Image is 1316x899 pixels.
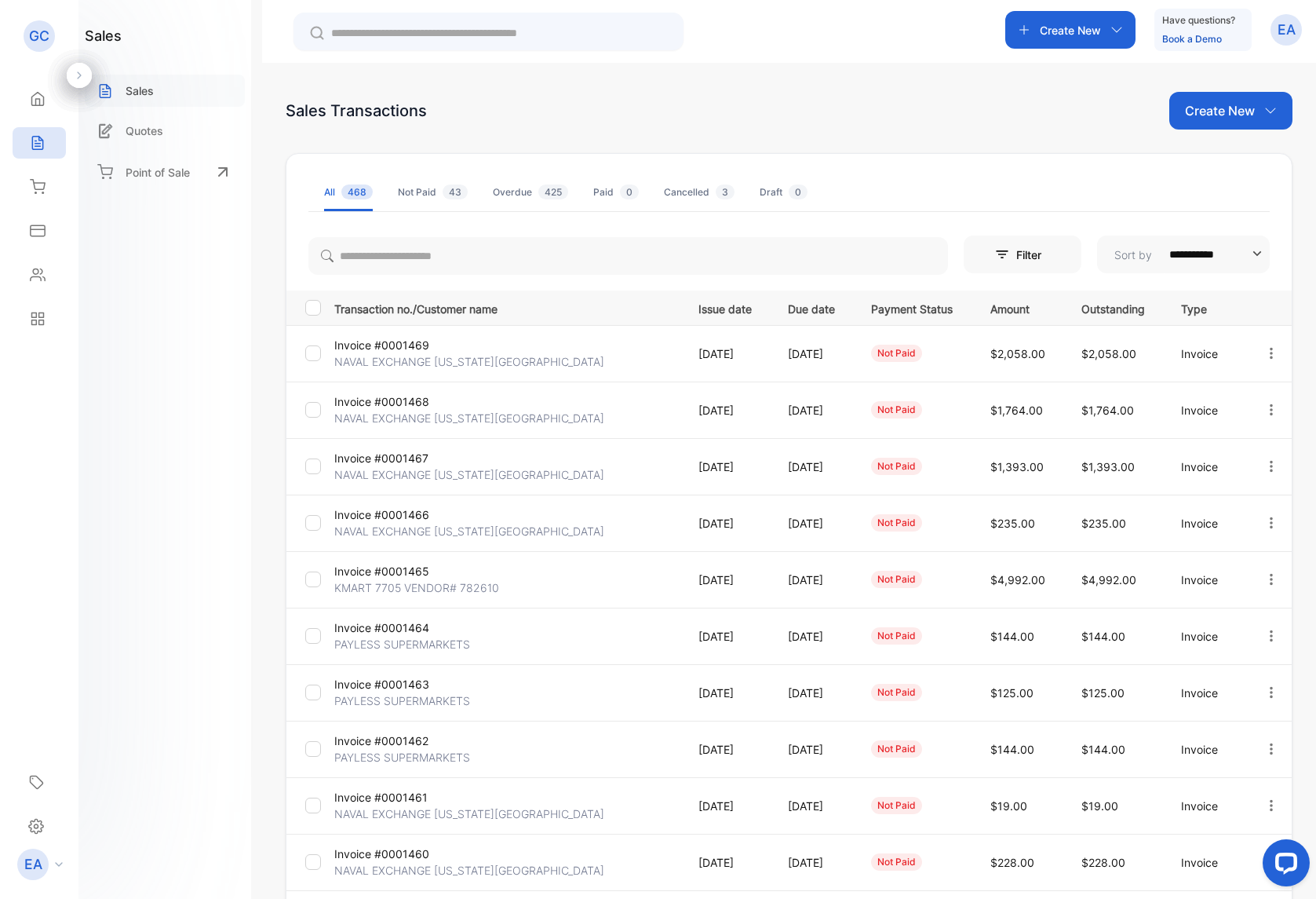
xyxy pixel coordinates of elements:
[716,185,735,199] span: 3
[1181,798,1231,814] p: Invoice
[990,856,1034,869] span: $228.00
[990,298,1049,317] p: Amount
[990,799,1027,813] span: $19.00
[871,458,922,475] div: not paid
[788,298,839,317] p: Due date
[788,459,839,475] p: [DATE]
[334,676,449,693] p: Invoice #0001463
[1081,573,1136,587] span: $4,992.00
[334,393,449,410] p: Invoice #0001468
[1114,247,1152,263] p: Sort by
[871,571,922,588] div: not paid
[334,733,449,749] p: Invoice #0001462
[1181,402,1231,418] p: Invoice
[493,185,568,199] div: Overdue
[29,26,49,46] p: GC
[443,185,468,199] span: 43
[398,185,468,199] div: Not Paid
[1081,517,1126,530] span: $235.00
[334,410,604,426] p: NAVAL EXCHANGE [US_STATE][GEOGRAPHIC_DATA]
[871,345,922,362] div: not paid
[1181,572,1231,588] p: Invoice
[698,628,756,645] p: [DATE]
[788,685,839,701] p: [DATE]
[698,572,756,588] p: [DATE]
[1081,347,1136,360] span: $2,058.00
[760,185,807,199] div: Draft
[85,25,122,46] h1: sales
[990,460,1044,473] span: $1,393.00
[334,353,604,370] p: NAVAL EXCHANGE [US_STATE][GEOGRAPHIC_DATA]
[334,862,604,879] p: NAVAL EXCHANGE [US_STATE][GEOGRAPHIC_DATA]
[538,185,568,199] span: 425
[871,514,922,532] div: not paid
[990,347,1045,360] span: $2,058.00
[698,515,756,532] p: [DATE]
[1040,22,1101,38] p: Create New
[698,459,756,475] p: [DATE]
[788,628,839,645] p: [DATE]
[871,627,922,645] div: not paid
[593,185,639,199] div: Paid
[788,515,839,532] p: [DATE]
[334,523,604,539] p: NAVAL EXCHANGE [US_STATE][GEOGRAPHIC_DATA]
[698,741,756,758] p: [DATE]
[341,185,373,199] span: 468
[788,798,839,814] p: [DATE]
[1081,799,1118,813] span: $19.00
[334,789,449,806] p: Invoice #0001461
[85,155,245,189] a: Point of Sale
[1185,101,1255,120] p: Create New
[788,402,839,418] p: [DATE]
[1081,460,1135,473] span: $1,393.00
[1181,515,1231,532] p: Invoice
[1270,11,1302,49] button: EA
[871,684,922,701] div: not paid
[698,685,756,701] p: [DATE]
[1181,854,1231,871] p: Invoice
[1097,236,1270,273] button: Sort by
[871,298,958,317] p: Payment Status
[334,693,470,709] p: PAYLESS SUPERMARKETS
[334,806,604,822] p: NAVAL EXCHANGE [US_STATE][GEOGRAPHIC_DATA]
[1081,856,1125,869] span: $228.00
[990,686,1033,700] span: $125.00
[324,185,373,199] div: All
[664,185,735,199] div: Cancelled
[990,630,1034,643] span: $144.00
[334,298,679,317] p: Transaction no./Customer name
[1169,92,1292,130] button: Create New
[698,298,756,317] p: Issue date
[85,75,245,107] a: Sales
[334,579,499,596] p: KMART 7705 VENDOR# 782610
[698,798,756,814] p: [DATE]
[1005,11,1136,49] button: Create New
[334,749,470,766] p: PAYLESS SUPERMARKETS
[126,164,190,181] p: Point of Sale
[698,402,756,418] p: [DATE]
[990,743,1034,756] span: $144.00
[871,853,922,871] div: not paid
[1081,743,1125,756] span: $144.00
[871,740,922,758] div: not paid
[1250,833,1316,899] iframe: LiveChat chat widget
[788,741,839,758] p: [DATE]
[698,854,756,871] p: [DATE]
[990,573,1045,587] span: $4,992.00
[1081,404,1134,417] span: $1,764.00
[334,846,449,862] p: Invoice #0001460
[620,185,639,199] span: 0
[871,401,922,418] div: not paid
[334,636,470,652] p: PAYLESS SUPERMARKETS
[1081,630,1125,643] span: $144.00
[788,572,839,588] p: [DATE]
[789,185,807,199] span: 0
[126,82,154,99] p: Sales
[334,506,449,523] p: Invoice #0001466
[990,404,1043,417] span: $1,764.00
[1181,459,1231,475] p: Invoice
[1278,20,1296,40] p: EA
[1181,685,1231,701] p: Invoice
[1162,13,1235,28] p: Have questions?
